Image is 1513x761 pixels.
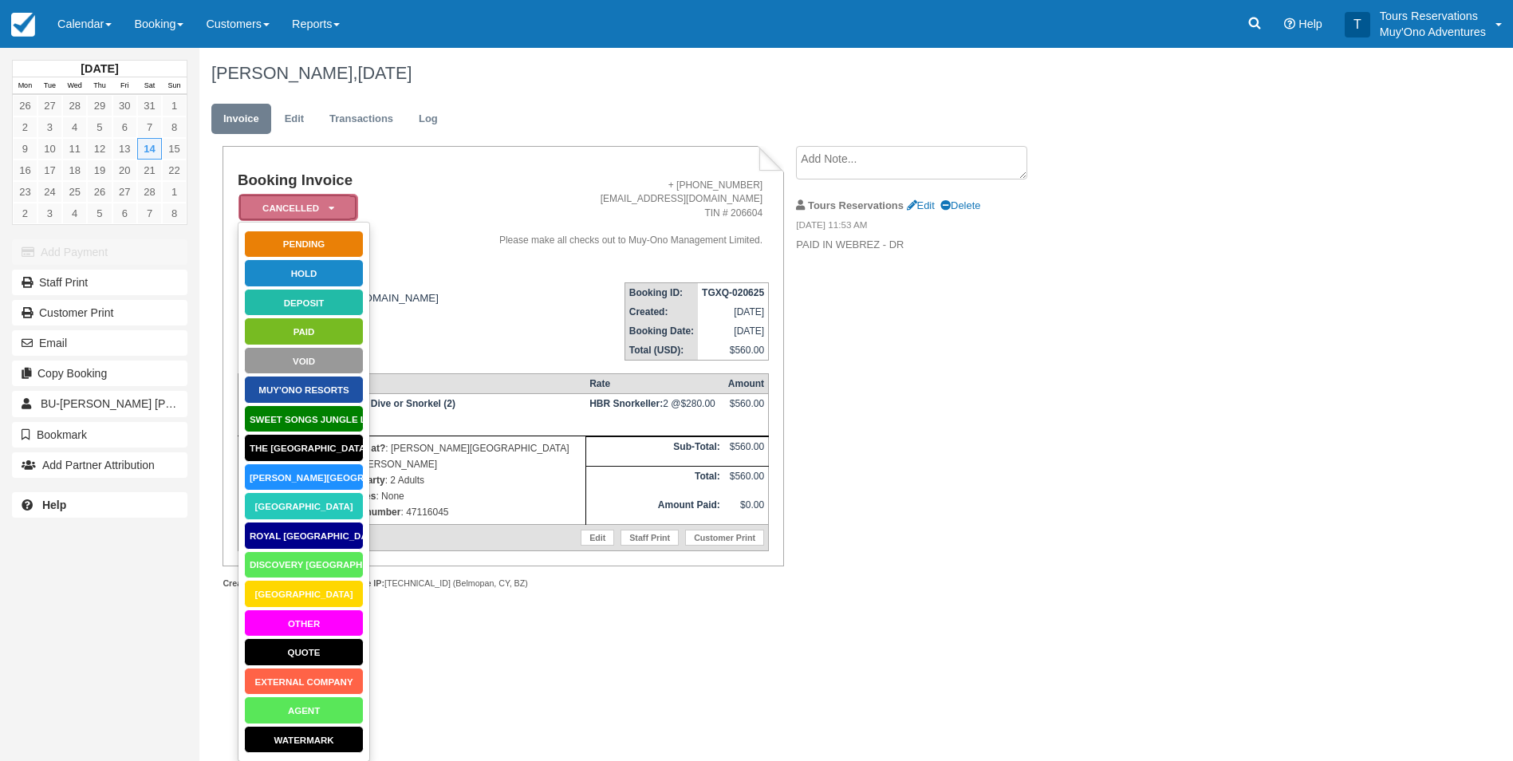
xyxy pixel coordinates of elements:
td: $560.00 [698,341,769,361]
th: Sun [162,77,187,95]
a: Pending [244,231,364,258]
a: Void [244,347,364,375]
a: 2 [13,116,37,138]
th: Tue [37,77,62,95]
a: 3 [37,116,62,138]
td: $560.00 [724,437,769,467]
a: Edit [907,199,935,211]
strong: HBR Snorkeller [589,398,663,409]
a: Log [407,104,450,135]
span: $280.00 [680,398,715,409]
th: Total: [585,467,724,495]
a: HOLD [244,259,364,287]
th: Created: [625,302,698,321]
a: 28 [137,181,162,203]
th: Sat [137,77,162,95]
i: Help [1284,18,1295,30]
th: Sub-Total: [585,437,724,467]
a: Quote [244,638,364,666]
a: Other [244,609,364,637]
em: [DATE] 11:53 AM [796,219,1065,236]
span: Help [1298,18,1322,30]
a: 29 [87,95,112,116]
a: 26 [87,181,112,203]
th: Amount Paid: [585,495,724,524]
button: Add Payment [12,239,187,265]
th: Item [238,373,585,393]
a: Staff Print [621,530,679,546]
a: 19 [87,160,112,181]
button: Bookmark [12,422,187,448]
td: $560.00 [724,467,769,495]
td: [DATE] [698,302,769,321]
b: Help [42,499,66,511]
a: 16 [13,160,37,181]
strong: Created by: [223,578,270,588]
a: 23 [13,181,37,203]
a: 9 [13,138,37,160]
a: BU-[PERSON_NAME] [PERSON_NAME] [12,391,187,416]
th: Wed [62,77,87,95]
span: [DATE] [357,63,412,83]
a: Royal [GEOGRAPHIC_DATA] [244,522,364,550]
a: Staff Print [12,270,187,295]
a: Help [12,492,187,518]
p: : [PERSON_NAME] [242,456,581,472]
th: Rate [585,373,724,393]
a: Deposit [244,289,364,317]
a: 27 [112,181,137,203]
a: 8 [162,116,187,138]
a: 5 [87,203,112,224]
a: 22 [162,160,187,181]
a: 4 [62,116,87,138]
a: The [GEOGRAPHIC_DATA] [244,434,364,462]
a: 4 [62,203,87,224]
h1: Booking Invoice [238,172,462,189]
a: 20 [112,160,137,181]
a: 3 [37,203,62,224]
a: Edit [273,104,316,135]
th: Fri [112,77,137,95]
a: [GEOGRAPHIC_DATA] [244,580,364,608]
div: $560.00 [728,398,764,422]
a: 14 [137,138,162,160]
a: Delete [940,199,980,211]
a: Watermark [244,726,364,754]
a: Customer Print [685,530,764,546]
a: 27 [37,95,62,116]
a: 6 [112,116,137,138]
a: Transactions [317,104,405,135]
strong: [DATE] [81,62,118,75]
p: : 47116045 [242,504,581,520]
th: Thu [87,77,112,95]
a: 8 [162,203,187,224]
a: Customer Print [12,300,187,325]
button: Email [12,330,187,356]
a: 18 [62,160,87,181]
th: Amount [724,373,769,393]
a: 11 [62,138,87,160]
p: PAID IN WEBREZ - DR [796,238,1065,253]
a: 7 [137,203,162,224]
strong: Tours Reservations [808,199,904,211]
a: Paid [244,317,364,345]
a: Discovery [GEOGRAPHIC_DATA] [244,551,364,579]
td: [DATE] [698,321,769,341]
td: $0.00 [724,495,769,524]
a: External Company [244,668,364,696]
a: 30 [112,95,137,116]
p: : 2 Adults [242,472,581,488]
a: 24 [37,181,62,203]
button: Copy Booking [12,361,187,386]
img: checkfront-main-nav-mini-logo.png [11,13,35,37]
a: 5 [87,116,112,138]
th: Total (USD): [625,341,698,361]
a: 28 [62,95,87,116]
a: [GEOGRAPHIC_DATA] [244,492,364,520]
em: Cancelled [238,194,358,222]
a: 15 [162,138,187,160]
a: AGENT [244,696,364,724]
a: 31 [137,95,162,116]
a: Muy'Ono Resorts [244,376,364,404]
a: 13 [112,138,137,160]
